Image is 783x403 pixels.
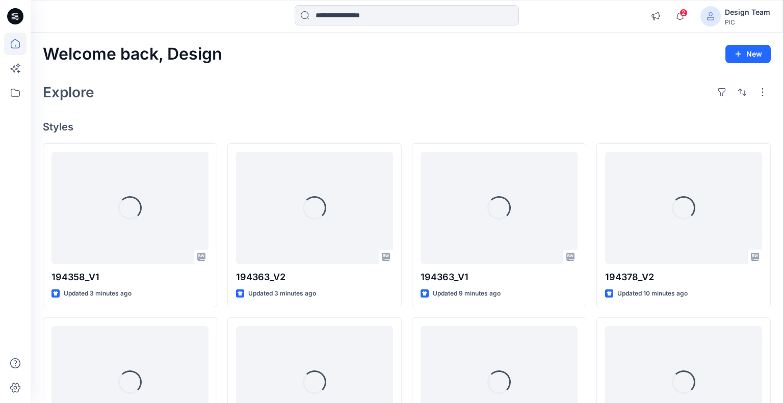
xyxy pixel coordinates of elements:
[433,288,501,299] p: Updated 9 minutes ago
[421,270,578,284] p: 194363_V1
[64,288,132,299] p: Updated 3 minutes ago
[680,9,688,17] span: 2
[617,288,688,299] p: Updated 10 minutes ago
[725,6,770,18] div: Design Team
[725,45,771,63] button: New
[725,18,770,26] div: PIC
[43,121,771,133] h4: Styles
[236,270,393,284] p: 194363_V2
[707,12,715,20] svg: avatar
[605,270,762,284] p: 194378_V2
[43,84,94,100] h2: Explore
[51,270,208,284] p: 194358_V1
[248,288,316,299] p: Updated 3 minutes ago
[43,45,222,64] h2: Welcome back, Design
